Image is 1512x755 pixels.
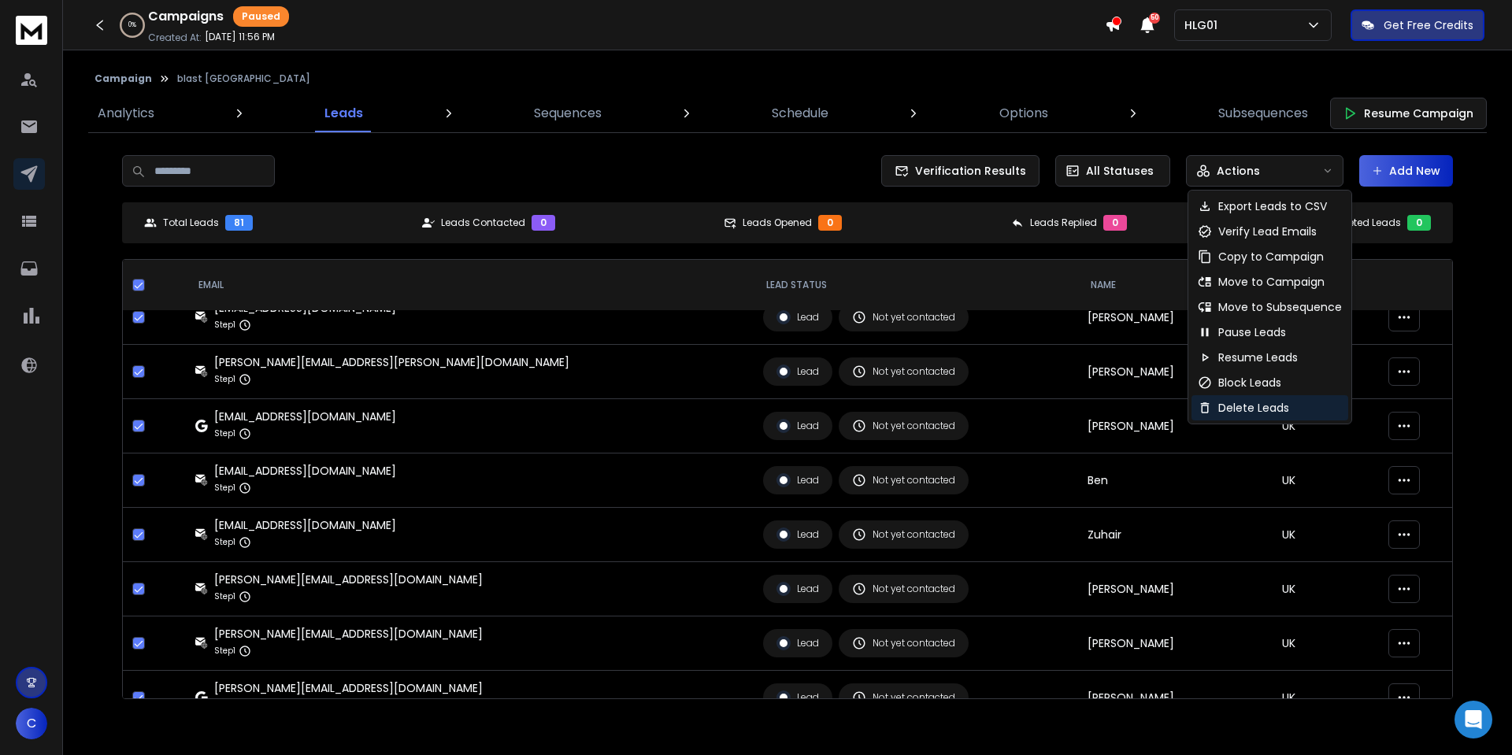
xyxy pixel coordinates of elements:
p: Step 1 [214,643,235,659]
div: Lead [776,310,819,324]
button: C [16,708,47,739]
button: Campaign [94,72,152,85]
p: Delete Leads [1218,400,1289,416]
p: Export Leads to CSV [1218,198,1327,214]
p: Actions [1217,163,1260,179]
p: blast [GEOGRAPHIC_DATA] [177,72,310,85]
td: UK [1273,562,1380,616]
div: Lead [776,582,819,596]
p: Schedule [772,104,828,123]
td: [PERSON_NAME] [1078,291,1273,345]
div: Not yet contacted [852,582,955,596]
p: Step 1 [214,698,235,713]
p: Leads [324,104,363,123]
div: [PERSON_NAME][EMAIL_ADDRESS][PERSON_NAME][DOMAIN_NAME] [214,354,569,370]
p: [DATE] 11:56 PM [205,31,275,43]
p: Step 1 [214,372,235,387]
p: Step 1 [214,317,235,333]
th: LEAD STATUS [754,260,1078,311]
span: 50 [1149,13,1160,24]
div: Not yet contacted [852,310,955,324]
p: Get Free Credits [1384,17,1473,33]
p: Leads Opened [743,217,812,229]
td: UK [1273,671,1380,725]
div: Open Intercom Messenger [1455,701,1492,738]
div: [EMAIL_ADDRESS][DOMAIN_NAME] [214,409,396,424]
a: Analytics [88,94,164,132]
div: 0 [818,215,842,231]
p: Move to Subsequence [1218,299,1342,315]
p: Subsequences [1218,104,1308,123]
div: 0 [532,215,555,231]
p: 0 % [128,20,136,30]
button: Add New [1359,155,1453,187]
td: [PERSON_NAME] [1078,671,1273,725]
div: Lead [776,365,819,379]
td: [PERSON_NAME] [1078,616,1273,671]
p: Created At: [148,31,202,44]
div: [PERSON_NAME][EMAIL_ADDRESS][DOMAIN_NAME] [214,626,483,642]
button: Get Free Credits [1351,9,1484,41]
td: UK [1273,399,1380,453]
div: Lead [776,419,819,433]
div: [EMAIL_ADDRESS][DOMAIN_NAME] [214,517,396,533]
span: Verification Results [909,163,1026,179]
div: Lead [776,636,819,650]
h1: Campaigns [148,7,224,26]
div: Not yet contacted [852,473,955,487]
p: Sequences [534,104,602,123]
p: All Statuses [1086,163,1154,179]
div: 0 [1407,215,1431,231]
td: UK [1273,616,1380,671]
div: 81 [225,215,253,231]
p: Resume Leads [1218,350,1298,365]
p: Pause Leads [1218,324,1286,340]
p: HLG01 [1184,17,1224,33]
div: Lead [776,690,819,705]
div: Not yet contacted [852,690,955,705]
p: Analytics [98,104,154,123]
div: [PERSON_NAME][EMAIL_ADDRESS][DOMAIN_NAME] [214,572,483,587]
td: UK [1273,508,1380,562]
p: Copy to Campaign [1218,249,1324,265]
p: Block Leads [1218,375,1281,390]
div: Lead [776,473,819,487]
div: Not yet contacted [852,636,955,650]
p: Step 1 [214,426,235,442]
th: NAME [1078,260,1273,311]
a: Subsequences [1209,94,1317,132]
td: [PERSON_NAME] [1078,562,1273,616]
div: Paused [233,6,289,27]
th: EMAIL [186,260,754,311]
p: Total Leads [163,217,219,229]
p: Leads Replied [1030,217,1097,229]
td: Ben [1078,453,1273,508]
td: [PERSON_NAME] [1078,345,1273,399]
a: Options [990,94,1058,132]
td: Zuhair [1078,508,1273,562]
p: Options [999,104,1048,123]
p: Leads Contacted [441,217,525,229]
td: UK [1273,453,1380,508]
div: Not yet contacted [852,527,955,542]
p: Verify Lead Emails [1218,224,1317,239]
p: Move to Campaign [1218,274,1325,290]
div: Not yet contacted [852,419,955,433]
p: Step 1 [214,480,235,496]
td: [PERSON_NAME] [1078,399,1273,453]
p: Step 1 [214,535,235,550]
a: Schedule [762,94,838,132]
a: Sequences [524,94,611,132]
button: Resume Campaign [1330,98,1487,129]
a: Leads [315,94,372,132]
button: Verification Results [881,155,1039,187]
div: 0 [1103,215,1127,231]
img: logo [16,16,47,45]
p: Step 1 [214,589,235,605]
p: Completed Leads [1315,217,1401,229]
div: [PERSON_NAME][EMAIL_ADDRESS][DOMAIN_NAME] [214,680,483,696]
div: [EMAIL_ADDRESS][DOMAIN_NAME] [214,463,396,479]
div: Lead [776,527,819,542]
